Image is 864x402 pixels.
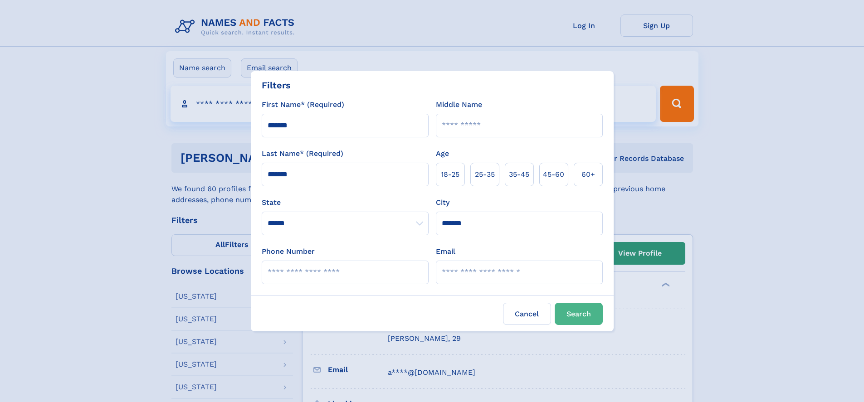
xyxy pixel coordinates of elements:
label: Age [436,148,449,159]
div: Filters [262,78,291,92]
label: State [262,197,429,208]
label: Cancel [503,303,551,325]
label: Phone Number [262,246,315,257]
span: 25‑35 [475,169,495,180]
label: Last Name* (Required) [262,148,343,159]
button: Search [555,303,603,325]
label: First Name* (Required) [262,99,344,110]
span: 60+ [581,169,595,180]
label: City [436,197,449,208]
span: 45‑60 [543,169,564,180]
span: 18‑25 [441,169,459,180]
label: Email [436,246,455,257]
span: 35‑45 [509,169,529,180]
label: Middle Name [436,99,482,110]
